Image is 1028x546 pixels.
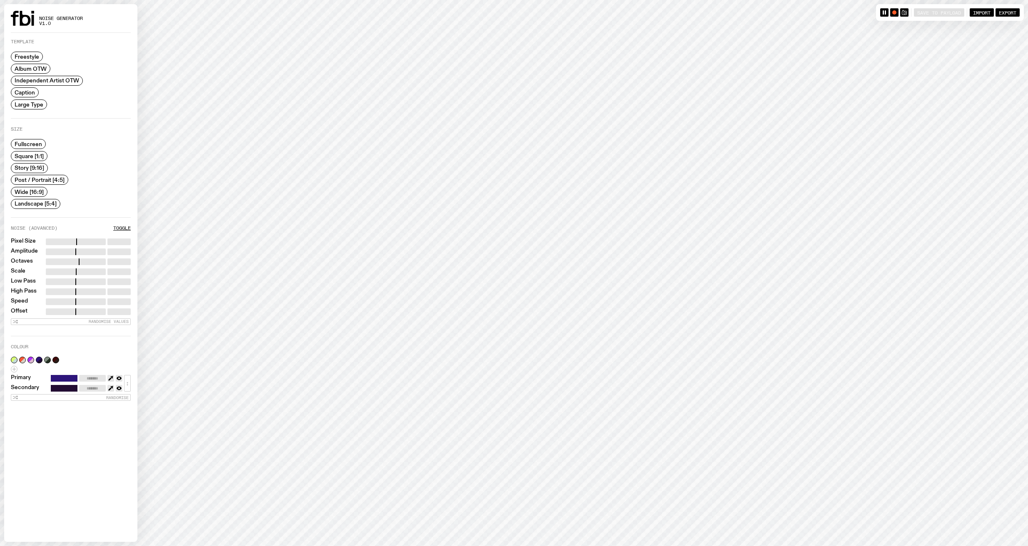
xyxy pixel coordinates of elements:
[973,10,991,15] span: Import
[124,375,131,392] button: ↕
[11,345,28,349] label: Colour
[11,278,36,285] label: Low Pass
[11,40,34,44] label: Template
[11,394,131,401] button: Randomise
[917,10,961,15] span: Save to Payload
[11,288,37,295] label: High Pass
[39,21,83,26] span: v1.0
[970,8,994,17] button: Import
[11,268,25,275] label: Scale
[11,258,33,265] label: Octaves
[11,318,131,325] button: Randomise Values
[11,226,57,231] label: Noise (Advanced)
[15,189,44,195] span: Wide [16:9]
[11,127,22,132] label: Size
[11,308,27,315] label: Offset
[11,385,39,392] label: Secondary
[11,375,31,382] label: Primary
[11,238,36,245] label: Pixel Size
[113,226,131,231] button: Toggle
[15,89,35,96] span: Caption
[15,141,42,147] span: Fullscreen
[89,319,129,324] span: Randomise Values
[11,248,38,255] label: Amplitude
[15,101,43,107] span: Large Type
[996,8,1020,17] button: Export
[106,395,129,400] span: Randomise
[15,77,79,84] span: Independent Artist OTW
[15,165,44,171] span: Story [9:16]
[11,298,28,305] label: Speed
[39,16,83,21] span: Noise Generator
[15,65,47,72] span: Album OTW
[15,153,44,159] span: Square [1:1]
[914,8,964,17] button: Save to Payload
[15,54,39,60] span: Freestyle
[15,201,57,207] span: Landscape [5:4]
[999,10,1016,15] span: Export
[15,177,65,183] span: Post / Portrait [4:5]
